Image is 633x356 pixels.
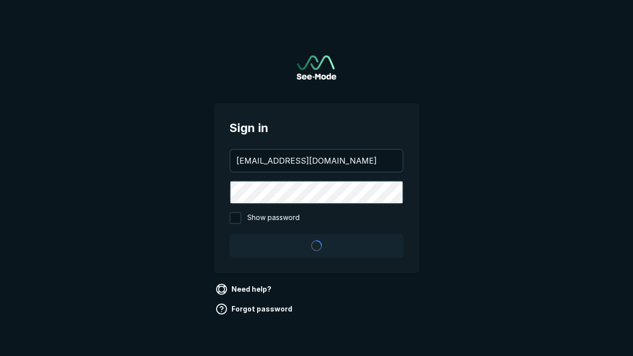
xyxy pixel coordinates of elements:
img: See-Mode Logo [297,55,336,80]
a: Forgot password [214,301,296,317]
span: Show password [247,212,300,224]
input: your@email.com [230,150,403,172]
a: Go to sign in [297,55,336,80]
a: Need help? [214,281,275,297]
span: Sign in [229,119,404,137]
